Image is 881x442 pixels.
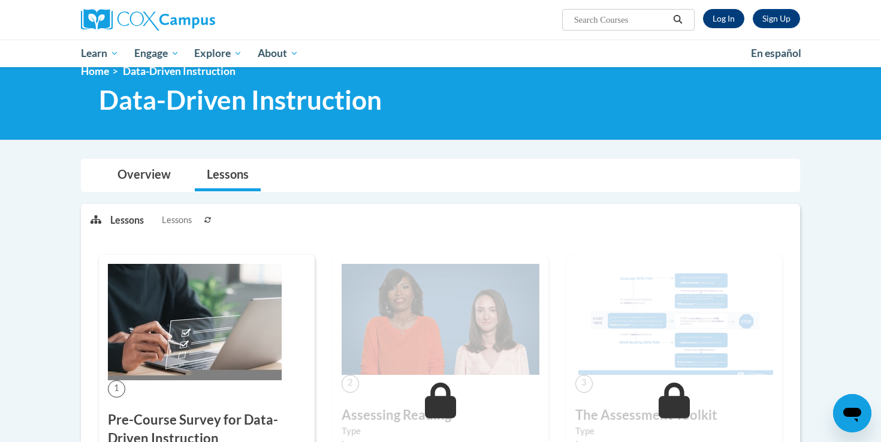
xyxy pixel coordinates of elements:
a: Register [753,9,800,28]
iframe: Button to launch messaging window [833,394,871,432]
span: Explore [194,46,242,61]
a: Home [81,65,109,77]
div: Main menu [63,40,818,67]
span: About [258,46,298,61]
a: Cox Campus [81,9,309,31]
a: Lessons [195,160,261,191]
span: 2 [342,375,359,392]
img: Course Image [108,264,282,380]
span: Data-Driven Instruction [99,84,382,116]
span: Lessons [162,214,192,227]
button: Search [669,13,687,27]
a: Explore [186,40,250,67]
span: 3 [575,375,593,392]
span: Engage [134,46,179,61]
input: Search Courses [573,13,669,27]
span: En español [751,47,801,59]
span: Learn [81,46,119,61]
h3: The Assessment Toolkit [575,406,773,425]
a: About [250,40,306,67]
a: Learn [73,40,126,67]
p: Lessons [110,214,144,227]
img: Course Image [575,264,773,375]
img: Cox Campus [81,9,215,31]
a: Log In [703,9,744,28]
h3: Assessing Reading [342,406,539,425]
a: Overview [105,160,183,191]
label: Type [342,425,539,438]
a: En español [743,41,809,66]
span: 1 [108,380,125,398]
a: Engage [126,40,187,67]
label: Type [575,425,773,438]
img: Course Image [342,264,539,375]
span: Data-Driven Instruction [123,65,236,77]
